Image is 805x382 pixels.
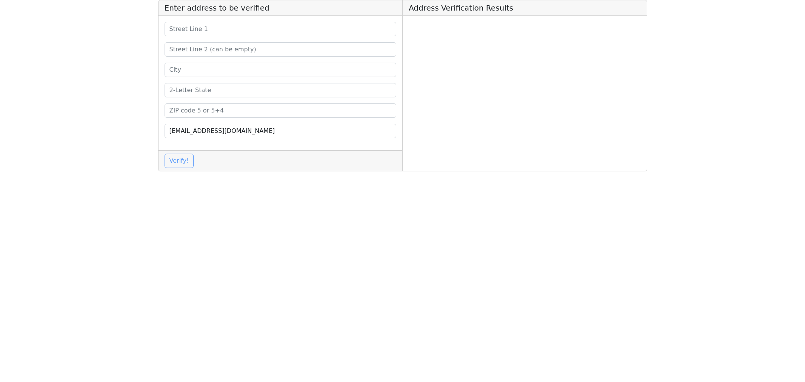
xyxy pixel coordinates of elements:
[159,0,403,16] h5: Enter address to be verified
[165,103,397,118] input: ZIP code 5 or 5+4
[165,83,397,97] input: 2-Letter State
[165,63,397,77] input: City
[165,42,397,57] input: Street Line 2 (can be empty)
[165,22,397,36] input: Street Line 1
[403,0,647,16] h5: Address Verification Results
[165,124,397,138] input: Your Email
